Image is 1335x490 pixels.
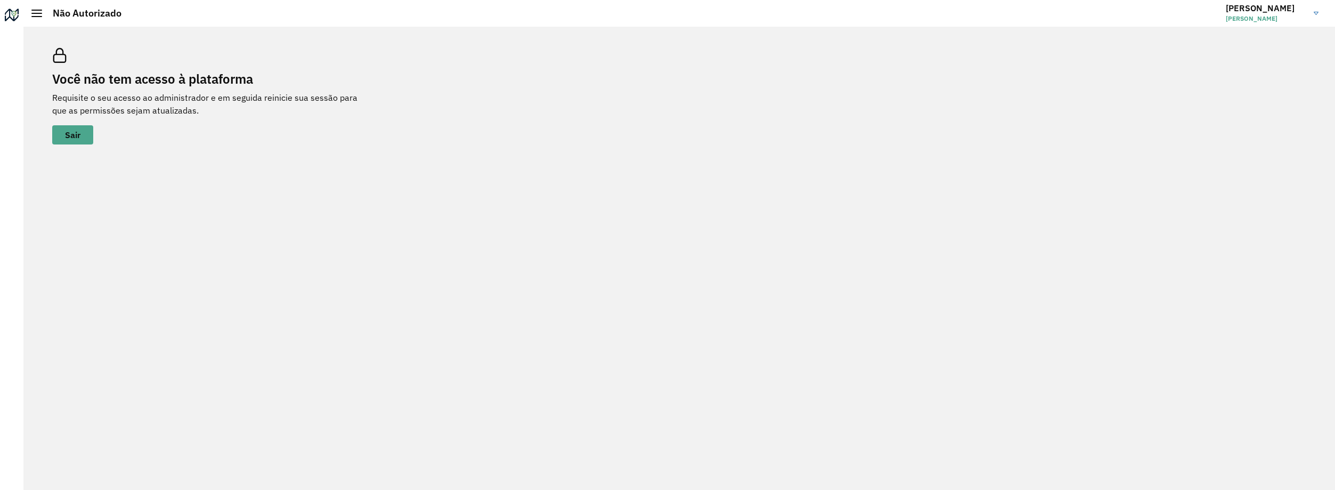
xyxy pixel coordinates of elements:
span: [PERSON_NAME] [1226,14,1306,23]
h2: Você não tem acesso à plataforma [52,71,372,87]
h3: [PERSON_NAME] [1226,3,1306,13]
button: button [52,125,93,144]
p: Requisite o seu acesso ao administrador e em seguida reinicie sua sessão para que as permissões s... [52,91,372,117]
h2: Não Autorizado [42,7,121,19]
span: Sair [65,131,80,139]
